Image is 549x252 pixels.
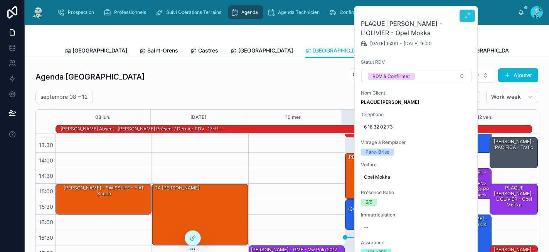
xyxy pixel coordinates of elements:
span: Work week [491,93,521,100]
a: Confirmation RDV [327,5,384,19]
span: Statut RDV [361,59,472,65]
span: [GEOGRAPHIC_DATA] [313,47,368,54]
span: Immatriculation [361,212,472,218]
span: Agenda Technicien [278,9,320,15]
h1: Agenda [GEOGRAPHIC_DATA] [35,71,145,82]
div: PLAQUE [PERSON_NAME] - L'OLIVIER - Opel Mokka [491,184,537,208]
div: DA [PERSON_NAME] [153,184,200,191]
span: Présence Ratio [361,189,472,196]
a: Prospection [55,5,99,19]
span: 16:00 [37,219,55,225]
span: Castres [198,47,218,54]
div: [PERSON_NAME] - SWISSLIFE - FIAT Scudo [56,184,151,214]
h2: septembre 08 – 12 [40,93,88,101]
a: Suivi Opérations Terrains [153,5,227,19]
button: Ajouter [498,68,538,82]
button: Select Button [361,69,472,83]
div: scrollable content [51,4,518,21]
a: [GEOGRAPHIC_DATA] [455,44,517,59]
a: RDV Annulés [386,5,433,19]
a: Professionnels [101,5,152,19]
span: Suivi Opérations Terrains [166,9,221,15]
span: 14:00 [37,157,55,164]
a: Saint-Orens [140,44,178,59]
span: Assurance [361,240,472,246]
div: DA [PERSON_NAME] [152,184,248,245]
span: [GEOGRAPHIC_DATA] [238,47,293,54]
a: [GEOGRAPHIC_DATA] [231,44,293,59]
a: Agenda [228,5,263,19]
h2: PLAQUE [PERSON_NAME] - L'OLIVIER - Opel Mokka [361,19,472,37]
div: -- [364,224,369,230]
span: 6 16 32 02 73 [364,124,469,130]
div: [PERSON_NAME] - SWISSLIFE - FIAT Scudo [57,184,151,197]
span: 15:00 [37,188,55,194]
a: [GEOGRAPHIC_DATA] [65,44,127,59]
span: 13:30 [37,142,55,148]
button: Work week [486,91,538,103]
div: [PERSON_NAME] - MAAF - AUDI RS6 [347,154,429,161]
a: Agenda Technicien [265,5,325,19]
span: 16:30 [37,234,55,241]
span: [DATE] 16:00 [404,41,432,47]
span: Téléphone [361,112,472,118]
span: [DATE] 15:00 [370,41,398,47]
div: [PERSON_NAME] absent : [PERSON_NAME] présent / dernier RDV : 17H ! - - [60,125,226,132]
button: 10 mer. [286,110,302,125]
span: Prospection [68,9,94,15]
strong: PLAQUE [PERSON_NAME] [361,99,419,105]
div: [PERSON_NAME] - MAAF - AUDI RS6 [345,153,441,199]
div: El Ghailani - ASSURANCE EXTERNE (CONTACT DIRECT) - Citroën C4 Phase 2 [345,200,441,230]
span: Professionnels [114,9,146,15]
div: El Ghailani - ASSURANCE EXTERNE (CONTACT DIRECT) - Citroën C4 Phase 2 [347,200,440,213]
span: 14:30 [37,173,55,179]
span: Opel Mokka [364,174,469,180]
button: [DATE] [190,110,206,125]
span: - [400,41,402,47]
span: Agenda [241,9,258,15]
span: Nom Client [361,90,472,96]
div: [PERSON_NAME] - PACIFICA - Trafic [490,138,537,168]
a: Castres [190,44,218,59]
span: [GEOGRAPHIC_DATA] [72,47,127,54]
button: 08 lun. [95,110,111,125]
img: App logo [31,6,45,19]
div: Tony absent : Michel présent / dernier RDV : 17H ! - - [60,125,226,133]
a: [GEOGRAPHIC_DATA] [305,44,368,58]
div: RDV à Confirmer [372,73,410,80]
span: 15:30 [37,203,55,210]
div: Pare-Brise [365,149,389,156]
span: Confirmation RDV [340,9,379,15]
span: Voiture [361,162,472,168]
a: Rack [434,5,464,19]
div: [PERSON_NAME] - PACIFICA - Trafic [491,138,537,151]
span: Vitrage à Remplacer [361,139,472,145]
div: PLAQUE [PERSON_NAME] - L'OLIVIER - Opel Mokka [490,184,537,214]
div: 5/5 [365,199,372,206]
span: Saint-Orens [147,47,178,54]
button: 12 ven. [477,110,493,125]
span: [GEOGRAPHIC_DATA] [463,47,517,54]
